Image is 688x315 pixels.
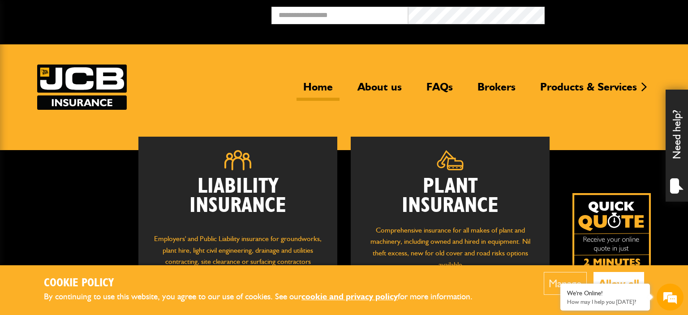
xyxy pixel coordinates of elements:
img: Quick Quote [572,193,651,272]
button: Manage [544,272,587,295]
a: FAQs [420,80,460,101]
a: JCB Insurance Services [37,65,127,110]
div: Need help? [666,90,688,202]
a: About us [351,80,408,101]
p: Comprehensive insurance for all makes of plant and machinery, including owned and hired in equipm... [364,224,536,270]
p: Employers' and Public Liability insurance for groundworks, plant hire, light civil engineering, d... [152,233,324,276]
a: Home [297,80,340,101]
a: Products & Services [533,80,644,101]
p: How may I help you today? [567,298,643,305]
a: cookie and privacy policy [301,291,398,302]
h2: Liability Insurance [152,177,324,224]
a: Get your insurance quote isn just 2-minutes [572,193,651,272]
div: We're Online! [567,289,643,297]
button: Broker Login [545,7,681,21]
h2: Cookie Policy [44,276,487,290]
h2: Plant Insurance [364,177,536,216]
button: Allow all [593,272,644,295]
a: Brokers [471,80,522,101]
img: JCB Insurance Services logo [37,65,127,110]
p: By continuing to use this website, you agree to our use of cookies. See our for more information. [44,290,487,304]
